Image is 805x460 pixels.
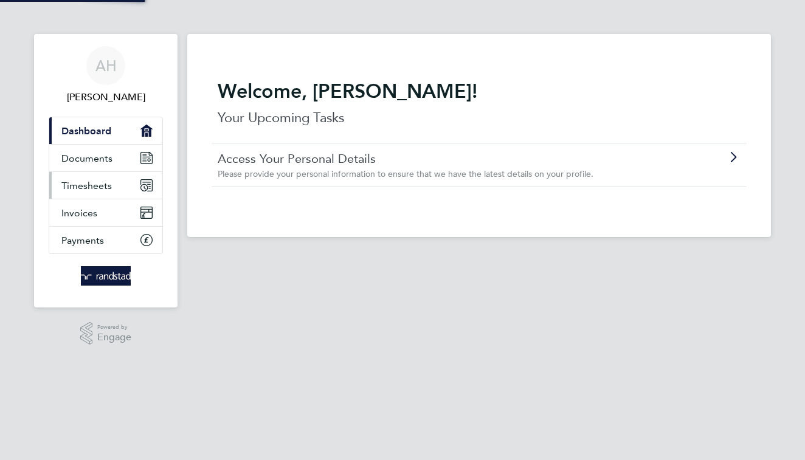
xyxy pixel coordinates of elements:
span: Please provide your personal information to ensure that we have the latest details on your profile. [218,168,593,179]
span: Documents [61,153,112,164]
a: Payments [49,227,162,253]
p: Your Upcoming Tasks [218,108,741,128]
a: Access Your Personal Details [218,151,672,166]
a: Invoices [49,199,162,226]
span: Invoices [61,207,97,219]
span: Engage [97,332,131,343]
a: Documents [49,145,162,171]
span: AH [95,58,117,74]
nav: Main navigation [34,34,178,307]
span: Anthony Hill [49,90,163,105]
img: randstad-logo-retina.png [81,266,131,286]
span: Timesheets [61,180,112,191]
a: AH[PERSON_NAME] [49,46,163,105]
a: Dashboard [49,117,162,144]
a: Go to home page [49,266,163,286]
a: Timesheets [49,172,162,199]
span: Dashboard [61,125,111,137]
h2: Welcome, [PERSON_NAME]! [218,79,741,103]
a: Powered byEngage [80,322,132,345]
span: Powered by [97,322,131,332]
span: Payments [61,235,104,246]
